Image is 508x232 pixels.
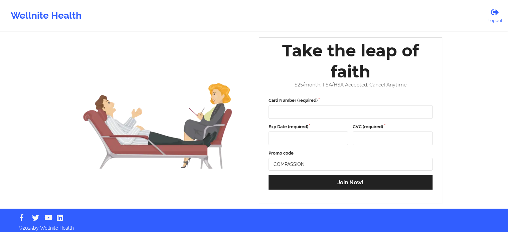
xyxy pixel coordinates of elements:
[357,136,428,141] iframe: Secure CVC input frame
[269,150,433,157] label: Promo code
[273,136,344,141] iframe: Secure expiration date input frame
[269,97,433,104] label: Card Number (required)
[70,59,245,183] img: wellnite-stripe-payment-hero_200.07efaa51.png
[269,175,433,190] button: Join Now!
[14,220,494,231] p: © 2025 by Wellnite Health
[269,158,433,171] input: Enter promo code
[264,40,438,82] div: Take the leap of faith
[264,82,438,88] div: $ 25 /month. FSA/HSA Accepted. Cancel Anytime
[353,124,433,130] label: CVC (required)
[482,5,508,27] a: Logout
[269,124,348,130] label: Exp Date (required)
[273,109,429,115] iframe: Secure card number input frame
